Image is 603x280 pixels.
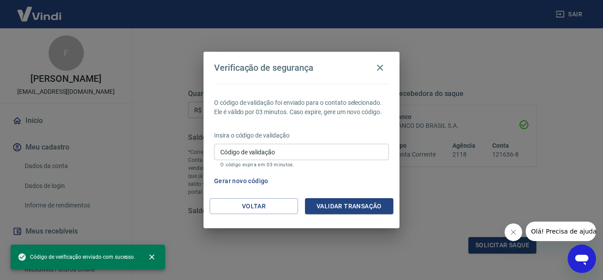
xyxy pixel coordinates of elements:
[505,223,522,241] iframe: Fechar mensagem
[142,247,162,267] button: close
[214,131,389,140] p: Insira o código de validação
[214,62,313,73] h4: Verificação de segurança
[305,198,393,215] button: Validar transação
[220,162,383,168] p: O código expira em 03 minutos.
[526,222,596,241] iframe: Mensagem da empresa
[214,98,389,117] p: O código de validação foi enviado para o contato selecionado. Ele é válido por 03 minutos. Caso e...
[5,6,74,13] span: Olá! Precisa de ajuda?
[210,198,298,215] button: Voltar
[18,253,135,261] span: Código de verificação enviado com sucesso.
[568,245,596,273] iframe: Botão para abrir a janela de mensagens
[211,173,272,189] button: Gerar novo código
